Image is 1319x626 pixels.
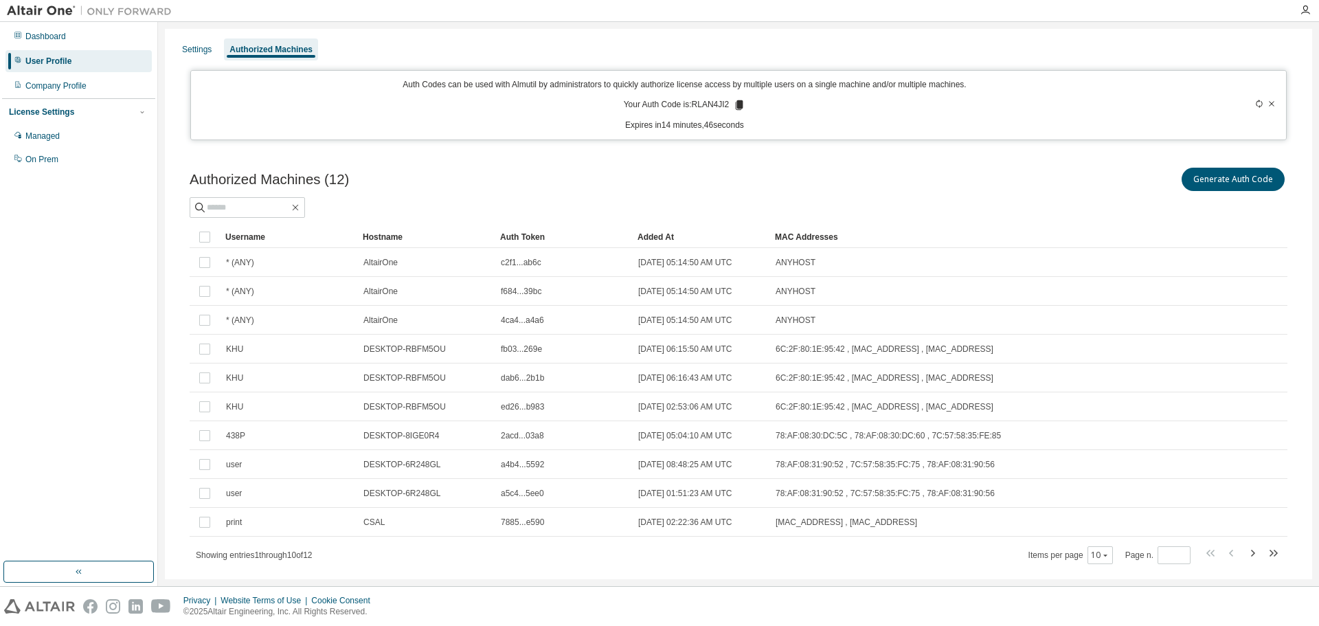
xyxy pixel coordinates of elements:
[501,459,544,470] span: a4b4...5592
[4,599,75,614] img: altair_logo.svg
[226,488,242,499] span: user
[25,56,71,67] div: User Profile
[128,599,143,614] img: linkedin.svg
[776,315,815,326] span: ANYHOST
[226,286,254,297] span: * (ANY)
[1028,546,1113,564] span: Items per page
[225,226,352,248] div: Username
[638,517,732,528] span: [DATE] 02:22:36 AM UTC
[638,226,764,248] div: Added At
[226,459,242,470] span: user
[221,595,311,606] div: Website Terms of Use
[500,226,627,248] div: Auth Token
[226,315,254,326] span: * (ANY)
[1125,546,1191,564] span: Page n.
[363,488,441,499] span: DESKTOP-6R248GL
[638,459,732,470] span: [DATE] 08:48:25 AM UTC
[363,315,398,326] span: AltairOne
[775,226,1136,248] div: MAC Addresses
[363,459,441,470] span: DESKTOP-6R248GL
[183,606,379,618] p: © 2025 Altair Engineering, Inc. All Rights Reserved.
[190,172,349,188] span: Authorized Machines (12)
[638,430,732,441] span: [DATE] 05:04:10 AM UTC
[183,595,221,606] div: Privacy
[229,44,313,55] div: Authorized Machines
[638,488,732,499] span: [DATE] 01:51:23 AM UTC
[638,257,732,268] span: [DATE] 05:14:50 AM UTC
[776,430,1001,441] span: 78:AF:08:30:DC:5C , 78:AF:08:30:DC:60 , 7C:57:58:35:FE:85
[501,315,544,326] span: 4ca4...a4a6
[363,344,446,355] span: DESKTOP-RBFM5OU
[25,80,87,91] div: Company Profile
[226,517,242,528] span: print
[776,286,815,297] span: ANYHOST
[9,107,74,118] div: License Settings
[776,401,993,412] span: 6C:2F:80:1E:95:42 , [MAC_ADDRESS] , [MAC_ADDRESS]
[501,488,544,499] span: a5c4...5ee0
[25,31,66,42] div: Dashboard
[1182,168,1285,191] button: Generate Auth Code
[182,44,212,55] div: Settings
[501,401,544,412] span: ed26...b983
[363,430,439,441] span: DESKTOP-8IGE0R4
[638,401,732,412] span: [DATE] 02:53:06 AM UTC
[199,79,1171,91] p: Auth Codes can be used with Almutil by administrators to quickly authorize license access by mult...
[196,550,313,560] span: Showing entries 1 through 10 of 12
[776,344,993,355] span: 6C:2F:80:1E:95:42 , [MAC_ADDRESS] , [MAC_ADDRESS]
[776,459,995,470] span: 78:AF:08:31:90:52 , 7C:57:58:35:FC:75 , 78:AF:08:31:90:56
[199,120,1171,131] p: Expires in 14 minutes, 46 seconds
[363,286,398,297] span: AltairOne
[776,372,993,383] span: 6C:2F:80:1E:95:42 , [MAC_ADDRESS] , [MAC_ADDRESS]
[106,599,120,614] img: instagram.svg
[25,154,58,165] div: On Prem
[776,517,917,528] span: [MAC_ADDRESS] , [MAC_ADDRESS]
[226,372,243,383] span: KHU
[638,315,732,326] span: [DATE] 05:14:50 AM UTC
[638,372,732,383] span: [DATE] 06:16:43 AM UTC
[363,517,385,528] span: CSAL
[776,257,815,268] span: ANYHOST
[226,401,243,412] span: KHU
[363,372,446,383] span: DESKTOP-RBFM5OU
[311,595,378,606] div: Cookie Consent
[151,599,171,614] img: youtube.svg
[501,257,541,268] span: c2f1...ab6c
[1091,550,1109,561] button: 10
[624,99,746,111] p: Your Auth Code is: RLAN4JI2
[638,286,732,297] span: [DATE] 05:14:50 AM UTC
[83,599,98,614] img: facebook.svg
[501,517,544,528] span: 7885...e590
[501,286,541,297] span: f684...39bc
[226,257,254,268] span: * (ANY)
[501,372,544,383] span: dab6...2b1b
[501,430,544,441] span: 2acd...03a8
[363,257,398,268] span: AltairOne
[226,344,243,355] span: KHU
[363,401,446,412] span: DESKTOP-RBFM5OU
[226,430,245,441] span: 438P
[25,131,60,142] div: Managed
[776,488,995,499] span: 78:AF:08:31:90:52 , 7C:57:58:35:FC:75 , 78:AF:08:31:90:56
[7,4,179,18] img: Altair One
[363,226,489,248] div: Hostname
[638,344,732,355] span: [DATE] 06:15:50 AM UTC
[501,344,542,355] span: fb03...269e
